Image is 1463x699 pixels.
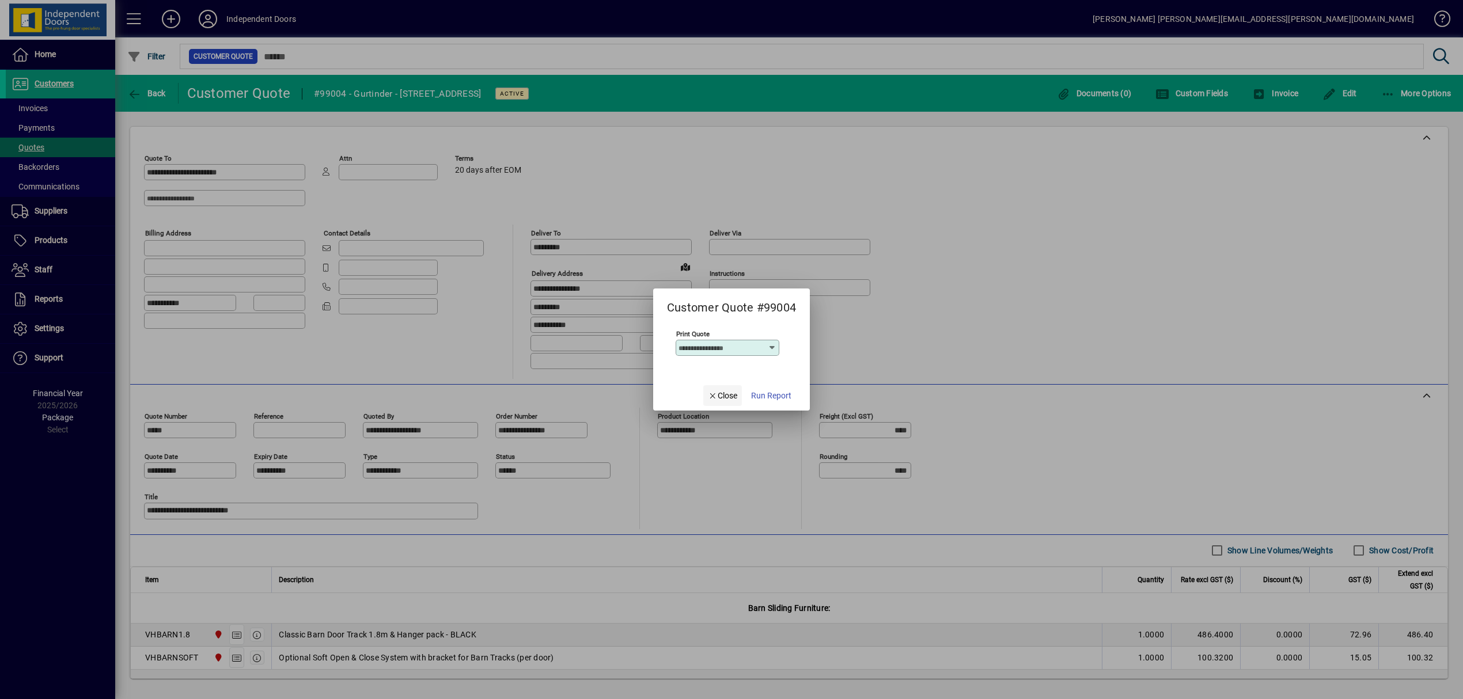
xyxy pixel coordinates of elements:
h2: Customer Quote #99004 [653,288,810,317]
button: Close [703,385,742,406]
mat-label: Print Quote [676,330,710,338]
span: Run Report [751,390,791,402]
button: Run Report [746,385,796,406]
span: Close [708,390,738,402]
